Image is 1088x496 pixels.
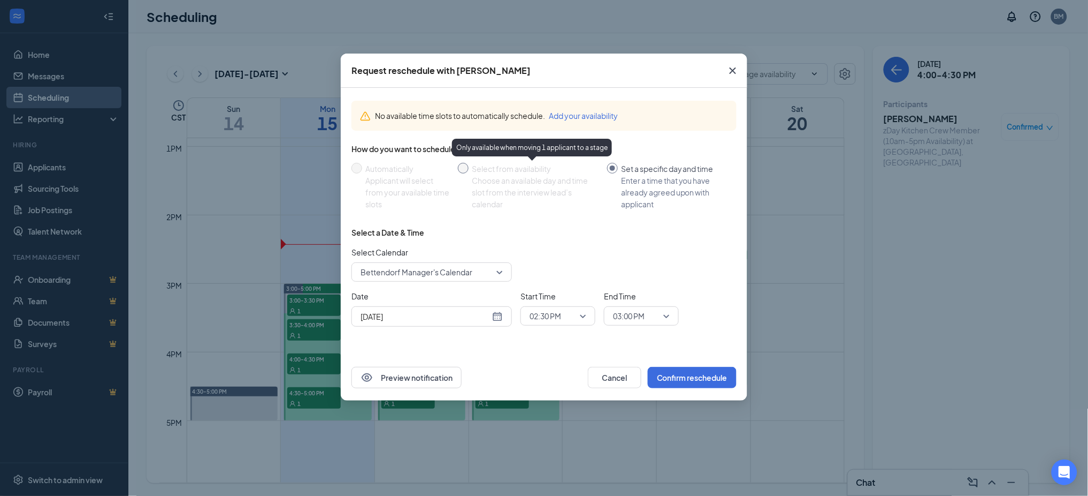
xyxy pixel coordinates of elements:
div: Only available when moving 1 applicant to a stage [452,139,612,156]
div: Set a specific day and time [621,163,728,175]
div: How do you want to schedule time with the applicant? [351,144,737,154]
div: Enter a time that you have already agreed upon with applicant [621,175,728,210]
svg: Warning [360,111,371,122]
div: Select from availability [472,163,599,175]
span: Date [351,290,512,302]
span: 03:00 PM [613,308,645,324]
span: Bettendorf Manager's Calendar [361,264,472,280]
svg: Cross [726,64,739,77]
button: Add your availability [549,110,618,122]
button: Close [718,54,747,88]
span: Start Time [520,290,595,302]
div: Applicant will select from your available time slots [365,175,449,210]
input: Sep 15, 2025 [361,311,490,322]
svg: Eye [361,371,373,384]
div: Open Intercom Messenger [1052,460,1077,485]
span: 02:30 PM [530,308,561,324]
button: Confirm reschedule [648,367,737,388]
button: EyePreview notification [351,367,462,388]
div: Select a Date & Time [351,227,424,238]
div: Request reschedule with [PERSON_NAME] [351,65,531,77]
div: No available time slots to automatically schedule. [375,110,728,122]
div: Choose an available day and time slot from the interview lead’s calendar [472,175,599,210]
button: Cancel [588,367,641,388]
span: End Time [604,290,679,302]
div: Automatically [365,163,449,175]
span: Select Calendar [351,246,512,258]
